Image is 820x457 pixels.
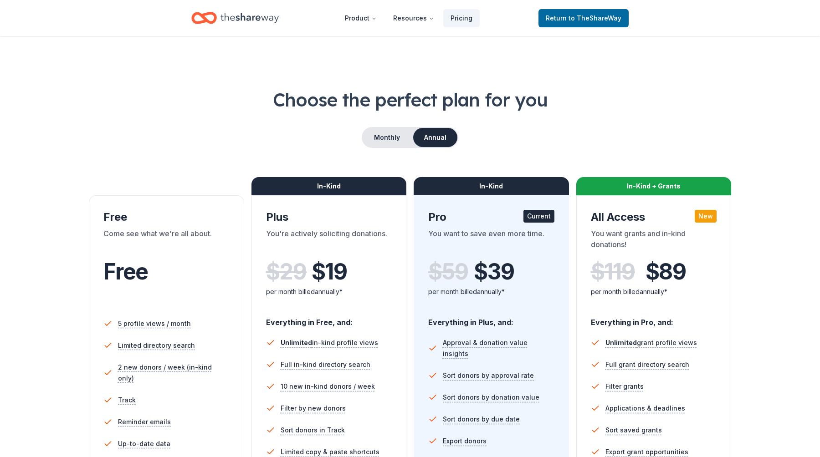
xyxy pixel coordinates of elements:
nav: Main [338,7,480,29]
span: Limited directory search [118,340,195,351]
div: per month billed annually* [266,286,392,297]
div: Free [103,210,230,224]
span: Sort saved grants [605,425,662,436]
button: Resources [386,9,441,27]
span: Up-to-date data [118,438,170,449]
span: Track [118,395,136,406]
span: Free [103,258,148,285]
span: Export donors [443,436,487,447]
span: 2 new donors / week (in-kind only) [118,362,230,384]
span: Approval & donation value insights [443,337,554,359]
a: Home [191,7,279,29]
div: All Access [591,210,717,224]
div: Come see what we're all about. [103,228,230,254]
div: Pro [428,210,554,224]
button: Monthly [363,128,411,147]
span: 5 profile views / month [118,318,191,329]
div: per month billed annually* [591,286,717,297]
div: You want to save even more time. [428,228,554,254]
span: Sort donors by due date [443,414,520,425]
a: Pricing [443,9,480,27]
div: Everything in Free, and: [266,309,392,328]
span: Unlimited [281,339,312,346]
span: to TheShareWay [569,14,621,22]
button: Product [338,9,384,27]
span: Applications & deadlines [605,403,685,414]
div: You want grants and in-kind donations! [591,228,717,254]
h1: Choose the perfect plan for you [36,87,784,112]
span: in-kind profile views [281,339,378,346]
span: Sort donors by approval rate [443,370,534,381]
span: 10 new in-kind donors / week [281,381,375,392]
a: Returnto TheShareWay [538,9,629,27]
span: $ 89 [646,259,686,284]
span: Filter by new donors [281,403,346,414]
span: Sort donors by donation value [443,392,539,403]
span: Filter grants [605,381,644,392]
div: Everything in Plus, and: [428,309,554,328]
span: grant profile views [605,339,697,346]
span: Return [546,13,621,24]
div: In-Kind + Grants [576,177,732,195]
div: New [695,210,717,223]
div: per month billed annually* [428,286,554,297]
span: Full grant directory search [605,359,689,370]
div: In-Kind [414,177,569,195]
span: $ 19 [312,259,347,284]
div: Everything in Pro, and: [591,309,717,328]
span: Unlimited [605,339,637,346]
span: Sort donors in Track [281,425,345,436]
div: Plus [266,210,392,224]
span: $ 39 [474,259,514,284]
span: Reminder emails [118,416,171,427]
div: You're actively soliciting donations. [266,228,392,254]
span: Full in-kind directory search [281,359,370,370]
div: In-Kind [251,177,407,195]
div: Current [523,210,554,223]
button: Annual [413,128,457,147]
